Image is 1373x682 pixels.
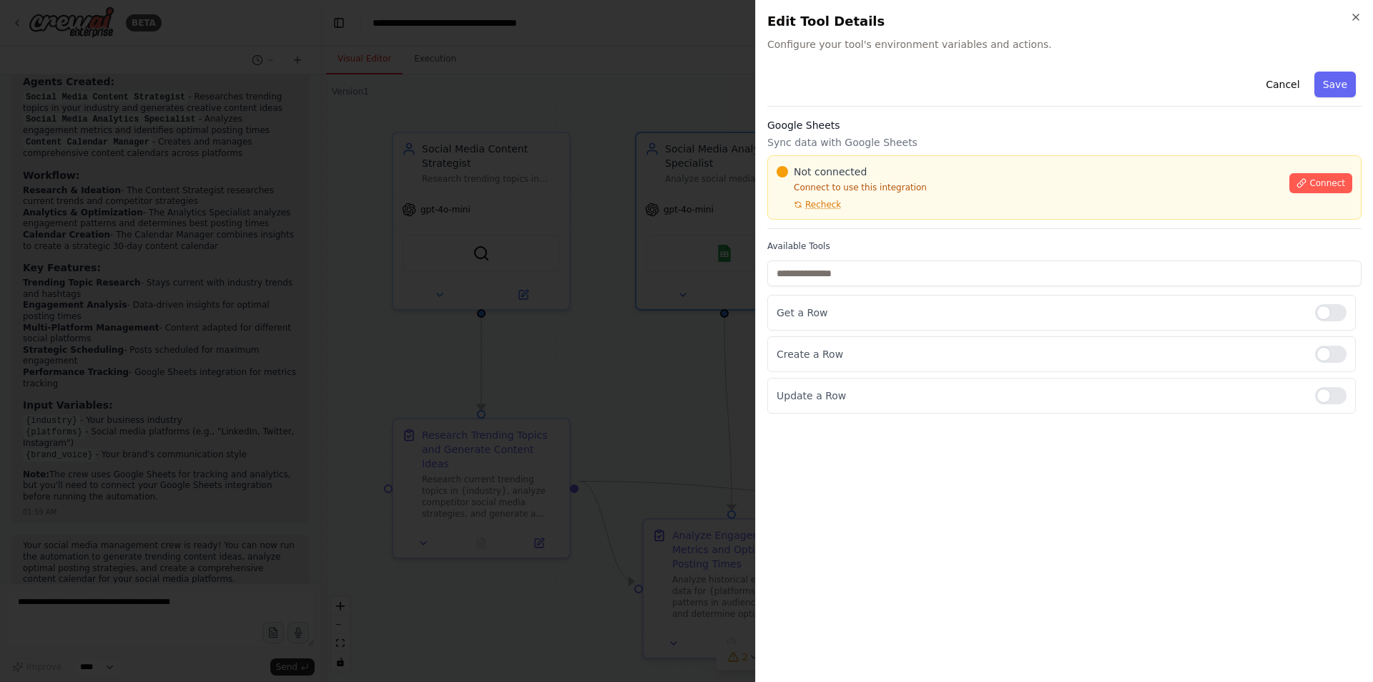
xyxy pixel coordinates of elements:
[1289,173,1352,193] button: Connect
[777,306,1304,320] p: Get a Row
[767,135,1362,150] p: Sync data with Google Sheets
[1309,177,1345,189] span: Connect
[777,182,1281,193] p: Connect to use this integration
[805,199,841,210] span: Recheck
[767,118,1362,132] h3: Google Sheets
[767,37,1362,52] span: Configure your tool's environment variables and actions.
[777,199,841,210] button: Recheck
[767,11,1362,31] h2: Edit Tool Details
[777,347,1304,361] p: Create a Row
[777,389,1304,403] p: Update a Row
[767,240,1362,252] label: Available Tools
[1314,72,1356,97] button: Save
[1257,72,1308,97] button: Cancel
[794,165,867,179] span: Not connected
